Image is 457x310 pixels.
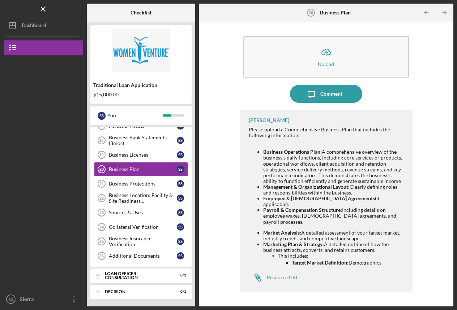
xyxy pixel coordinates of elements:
[98,112,106,120] div: S S
[263,241,324,247] strong: Marketing Plan & Strategy:
[243,36,409,78] button: Upload
[177,223,184,231] div: S S
[177,151,184,158] div: S S
[9,297,13,301] text: SS
[109,192,177,204] div: Business Location: Facility & Site Readiness Documentation
[308,10,313,15] tspan: 20
[93,92,189,97] div: $15,000.00
[94,205,188,220] a: 23Sources & UsesSS
[94,249,188,263] a: 26Additional DocumentsSS
[177,238,184,245] div: S S
[107,109,163,122] div: You
[177,137,184,144] div: S S
[94,176,188,191] a: 21Business ProjectionsSS
[263,196,406,207] li: (if applicable).
[263,195,375,201] strong: Employee & [DEMOGRAPHIC_DATA] Agreements
[267,275,298,280] div: Resource URL
[173,289,186,294] div: 0 / 1
[109,166,177,172] div: Business Plan
[249,127,406,138] div: Please upload a Comprehensive Business Plan that includes the following information:
[249,117,289,123] div: [PERSON_NAME]
[109,181,177,187] div: Business Projections
[292,259,349,266] strong: Target Market Definition:
[263,149,406,184] li: A comprehensive overview of the business’s daily functions, including core services or products, ...
[93,82,189,88] div: Traditional Loan Application
[99,225,104,229] tspan: 24
[94,234,188,249] a: 25Business Insurance VerificationSS
[263,230,301,236] strong: Market Analysis:
[249,270,298,285] a: Resource URL
[320,85,342,103] div: Comment
[99,182,104,186] tspan: 21
[177,252,184,259] div: S S
[109,152,177,158] div: Business Licenses
[109,253,177,259] div: Additional Documents
[99,254,104,258] tspan: 26
[105,271,168,280] div: Loan Officer Consultation
[22,18,46,34] div: Dashboard
[177,166,184,173] div: S S
[177,180,184,187] div: S S
[177,209,184,216] div: S S
[99,153,103,157] tspan: 19
[109,236,177,247] div: Business Insurance Verification
[320,10,351,16] b: Business Plan
[99,196,104,200] tspan: 22
[94,148,188,162] a: 19Business LicensesSS
[263,184,406,196] li: Clearly defining roles and responsibilities within the business.
[105,289,168,294] div: Decision
[4,292,83,306] button: SSSierra [PERSON_NAME]
[109,135,177,146] div: Business Bank Statements (3mos)
[94,162,188,176] a: 20Business PlanSS
[177,195,184,202] div: S S
[292,259,406,283] p: Demographics, psychographics, and behavioral traits of ideal customers.
[99,138,103,143] tspan: 18
[99,239,104,244] tspan: 25
[90,29,192,72] img: Product logo
[94,191,188,205] a: 22Business Location: Facility & Site Readiness DocumentationSS
[99,167,104,171] tspan: 20
[173,273,186,278] div: 0 / 1
[263,149,322,155] strong: Business Operations Plan:
[94,133,188,148] a: 18Business Bank Statements (3mos)SS
[263,230,406,241] li: A detailed assessment of your target market, industry trends, and competitive landscape.
[109,224,177,230] div: Collateral Verification
[94,220,188,234] a: 24Collateral VerificationSS
[263,207,406,224] li: Including details on employee wages, [DEMOGRAPHIC_DATA] agreements, and payroll processes.
[263,184,350,190] strong: Management & Organizational Layout:
[109,210,177,215] div: Sources & Uses
[4,18,83,32] button: Dashboard
[318,61,334,67] div: Upload
[263,207,342,213] strong: Payroll & Compensation Structure:
[290,85,362,103] button: Comment
[131,10,151,16] b: Checklist
[99,210,104,215] tspan: 23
